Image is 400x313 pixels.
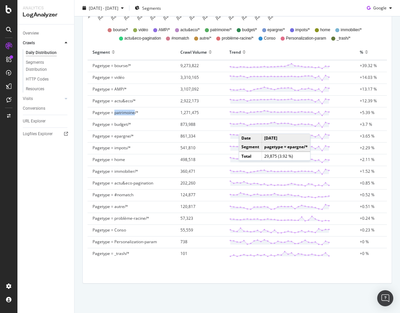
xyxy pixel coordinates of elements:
[286,36,326,41] span: Personalization-param
[89,5,118,11] span: [DATE] - [DATE]
[360,168,375,174] span: +1.52 %
[138,27,148,33] span: vidéo
[295,27,310,33] span: impots/*
[93,63,131,68] span: Pagetype = bourse/*
[360,98,377,104] span: +12.39 %
[93,192,133,198] span: Pagetype = #nomatch
[199,36,211,41] span: autre/*
[180,98,199,104] span: 2,922,173
[180,227,193,233] span: 55,559
[239,143,262,152] td: Segment
[180,204,195,209] span: 120,817
[93,168,138,174] span: Pagetype = immobilier/*
[93,239,157,245] span: Pagetype = Personalization-param
[364,3,395,13] button: Google
[93,86,127,92] span: Pagetype = AMP/*
[132,3,164,13] button: Segments
[93,251,129,256] span: Pagetype = _trash/*
[23,131,53,138] div: Logfiles Explorer
[23,118,46,125] div: URL Explorer
[264,36,276,41] span: Conso
[142,5,161,11] span: Segments
[93,227,126,233] span: Pagetype = Conso
[360,239,369,245] span: +0 %
[23,131,69,138] a: Logfiles Explorer
[341,27,362,33] span: immobilier/*
[93,215,149,221] span: Pagetype = problème-racine/*
[180,215,193,221] span: 57,323
[337,36,350,41] span: _trash/*
[23,30,69,37] a: Overview
[360,74,377,80] span: +14.03 %
[180,157,195,162] span: 498,518
[180,86,199,92] span: 3,107,092
[26,76,69,83] a: HTTP Codes
[360,204,375,209] span: +0.51 %
[93,157,125,162] span: Pagetype = home
[360,133,375,139] span: +3.65 %
[360,86,377,92] span: +13.17 %
[360,63,377,68] span: +39.32 %
[23,105,69,112] a: Conversions
[26,86,69,93] a: Resources
[360,227,375,233] span: +0.23 %
[171,36,189,41] span: #nomatch
[373,5,387,11] span: Google
[23,40,63,47] a: Crawls
[242,27,257,33] span: budget/*
[360,180,375,186] span: +0.85 %
[180,133,195,139] span: 861,334
[180,192,195,198] span: 124,877
[222,36,253,41] span: problème-racine/*
[26,49,57,56] div: Daily Distribution
[23,30,39,37] div: Overview
[26,49,69,56] a: Daily Distribution
[93,145,131,151] span: Pagetype = impots/*
[26,86,44,93] div: Resources
[360,121,372,127] span: +3.7 %
[180,251,187,256] span: 101
[80,3,126,13] button: [DATE] - [DATE]
[210,27,232,33] span: patrimoine/*
[180,74,199,80] span: 3,310,165
[93,180,153,186] span: Pagetype = actu&eco-pagination
[23,40,35,47] div: Crawls
[26,59,69,73] a: Segments Distribution
[262,152,310,160] td: 29,875 (3.92 %)
[26,76,49,83] div: HTTP Codes
[320,27,330,33] span: home
[360,157,375,162] span: +2.11 %
[23,5,69,11] div: Analytics
[360,251,369,256] span: +0 %
[239,152,262,160] td: Total
[23,105,45,112] div: Conversions
[23,95,33,102] div: Visits
[93,74,124,80] span: Pagetype = vidéo
[180,63,199,68] span: 9,273,822
[262,134,310,143] td: [DATE]
[360,215,375,221] span: +0.24 %
[23,11,69,19] div: LogAnalyzer
[93,121,131,127] span: Pagetype = budget/*
[113,27,128,33] span: bourse/*
[229,47,241,57] div: Trend
[159,27,170,33] span: AMP/*
[180,121,195,127] span: 873,988
[360,110,375,115] span: +5.39 %
[360,145,375,151] span: +2.29 %
[93,47,110,57] div: Segment
[180,27,200,33] span: actu&eco/*
[93,98,136,104] span: Pagetype = actu&eco/*
[268,27,285,33] span: epargne/*
[239,134,262,143] td: Date
[180,239,187,245] span: 738
[93,204,128,209] span: Pagetype = autre/*
[23,118,69,125] a: URL Explorer
[180,145,195,151] span: 541,810
[180,110,199,115] span: 1,271,475
[93,133,134,139] span: Pagetype = epargne/*
[23,95,63,102] a: Visits
[360,192,375,198] span: +0.52 %
[180,47,207,57] div: Crawl Volume
[377,290,393,306] div: Open Intercom Messenger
